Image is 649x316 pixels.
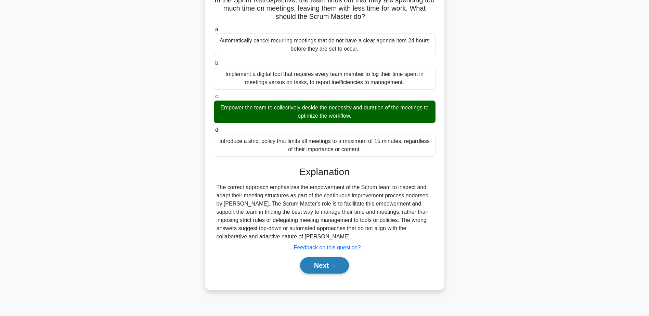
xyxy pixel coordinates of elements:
[217,183,433,241] div: The correct approach emphasizes the empowerment of the Scrum team to inspect and adapt their meet...
[214,34,436,56] div: Automatically cancel recurring meetings that do not have a clear agenda item 24 hours before they...
[215,60,220,66] span: b.
[214,101,436,123] div: Empower the team to collectively decide the necessity and duration of the meetings to optimize th...
[300,257,349,274] button: Next
[215,93,219,99] span: c.
[214,67,436,90] div: Implement a digital tool that requires every team member to log their time spent in meetings vers...
[294,245,361,250] a: Feedback on this question?
[215,26,220,32] span: a.
[218,166,431,178] h3: Explanation
[215,127,220,133] span: d.
[214,134,436,157] div: Introduce a strict policy that limits all meetings to a maximum of 15 minutes, regardless of thei...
